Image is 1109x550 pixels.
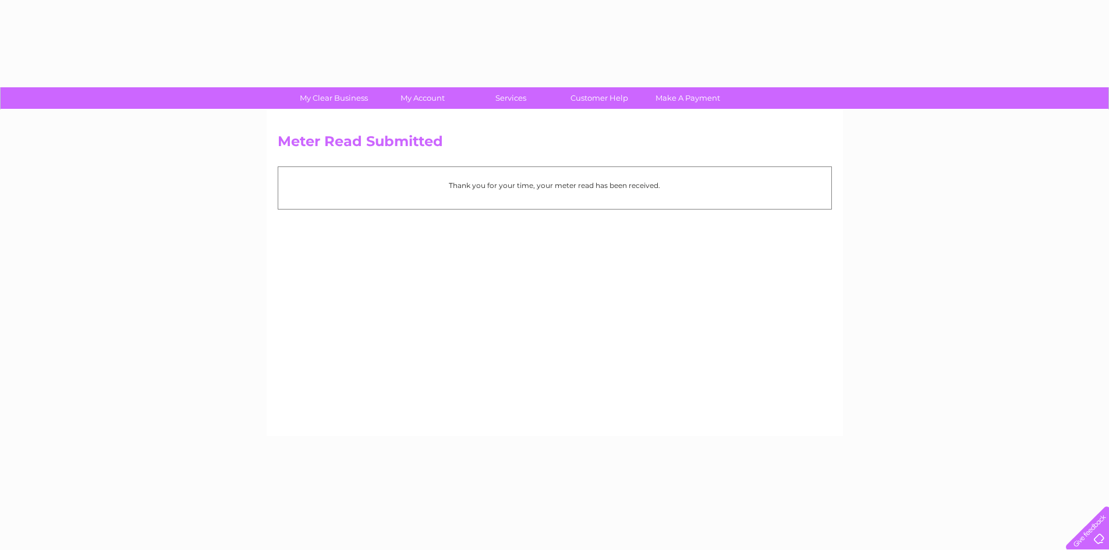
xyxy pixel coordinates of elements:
[286,87,382,109] a: My Clear Business
[463,87,559,109] a: Services
[284,180,825,191] p: Thank you for your time, your meter read has been received.
[551,87,647,109] a: Customer Help
[640,87,736,109] a: Make A Payment
[278,133,832,155] h2: Meter Read Submitted
[374,87,470,109] a: My Account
